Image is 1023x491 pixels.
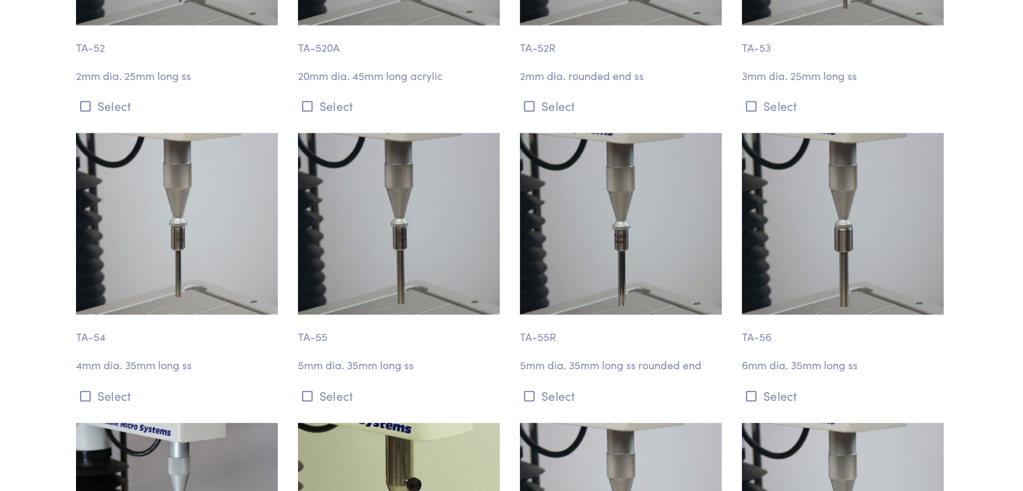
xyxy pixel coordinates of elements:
[742,26,948,56] p: TA-53
[76,133,278,315] img: puncture_ta-54_4mm_2.jpg
[76,26,282,56] p: TA-52
[742,315,948,346] p: TA-56
[520,385,726,407] button: Select
[298,133,500,315] img: puncture_ta-55_5mm_3.jpg
[76,67,282,85] p: 2mm dia. 25mm long ss
[298,67,504,85] p: 20mm dia. 45mm long acrylic
[520,67,726,85] p: 2mm dia. rounded end ss
[298,385,504,407] button: Select
[520,26,726,56] p: TA-52R
[76,95,282,117] button: Select
[76,356,282,374] p: 4mm dia. 35mm long ss
[742,133,944,315] img: puncture_ta-56_6mm_3.jpg
[520,133,722,315] img: puncture_ta-55r_5mm_2.jpg
[76,315,282,346] p: TA-54
[742,95,948,117] button: Select
[298,356,504,374] p: 5mm dia. 35mm long ss
[520,356,726,374] p: 5mm dia. 35mm long ss rounded end
[298,95,504,117] button: Select
[298,315,504,346] p: TA-55
[742,356,948,374] p: 6mm dia. 35mm long ss
[742,67,948,85] p: 3mm dia. 25mm long ss
[298,26,504,56] p: TA-520A
[76,385,282,407] button: Select
[520,315,726,346] p: TA-55R
[742,385,948,407] button: Select
[520,95,726,117] button: Select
